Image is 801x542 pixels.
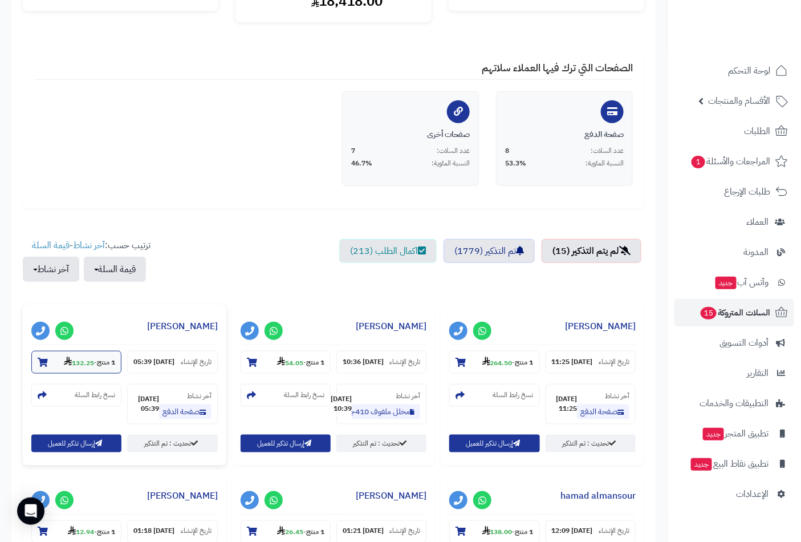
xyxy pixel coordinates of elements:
strong: [DATE] 05:39 [133,394,158,414]
span: جديد [703,428,724,440]
a: أدوات التسويق [674,329,794,357]
a: الطلبات [674,118,794,145]
strong: 12.94 [68,527,94,537]
strong: 1 منتج [97,527,115,537]
section: 1 منتج-132.25 [31,351,121,374]
section: نسخ رابط السلة [449,384,539,407]
small: آخر نشاط [605,391,629,401]
span: عدد السلات: [437,146,470,156]
strong: [DATE] 05:39 [133,357,174,367]
h4: الصفحات التي ترك فيها العملاء سلاتهم [34,62,633,80]
a: آخر نشاط [73,238,105,252]
a: [PERSON_NAME] [147,319,218,333]
a: المدونة [674,238,794,266]
a: المراجعات والأسئلة1 [674,148,794,175]
a: تحديث : تم التذكير [546,435,636,452]
span: تطبيق المتجر [702,426,769,442]
span: التطبيقات والخدمات [700,395,769,411]
a: [PERSON_NAME] [147,489,218,503]
strong: 1 منتج [97,358,115,368]
a: لوحة التحكم [674,57,794,84]
strong: 138.00 [482,527,513,537]
a: [PERSON_NAME] [356,319,426,333]
span: العملاء [747,214,769,230]
strong: [DATE] 01:18 [133,527,174,536]
a: الإعدادات [674,480,794,508]
a: قيمة السلة [32,238,70,252]
small: - [277,357,324,368]
a: تحديث : تم التذكير [336,435,426,452]
span: 53.3% [505,159,526,168]
small: آخر نشاط [396,391,420,401]
button: إرسال تذكير للعميل [241,435,331,452]
strong: 26.45 [277,527,303,537]
span: جديد [691,458,712,471]
button: آخر نشاط [23,257,79,282]
span: الطلبات [745,123,771,139]
a: تطبيق المتجرجديد [674,420,794,447]
span: أدوات التسويق [719,335,769,351]
a: وآتس آبجديد [674,269,794,296]
strong: [DATE] 10:39 [331,394,352,414]
span: المدونة [744,244,769,260]
a: العملاء [674,208,794,236]
div: صفحة الدفع [505,129,624,140]
a: التقارير [674,359,794,387]
small: تاريخ الإنشاء [599,527,629,536]
section: 1 منتج-54.05 [241,351,331,374]
small: تاريخ الإنشاء [389,527,420,536]
span: لوحة التحكم [729,63,771,79]
strong: [DATE] 11:25 [552,394,577,414]
small: - [277,526,324,537]
span: السلات المتروكة [700,305,771,321]
a: hamad almansour [560,489,636,503]
strong: 1 منتج [306,358,324,368]
small: - [482,357,534,368]
strong: [DATE] 12:09 [552,527,593,536]
small: - [64,357,115,368]
a: طلبات الإرجاع [674,178,794,205]
a: اكمال الطلب (213) [339,239,437,263]
small: تاريخ الإنشاء [181,357,212,367]
span: تطبيق نقاط البيع [690,456,769,472]
span: الإعدادات [737,486,769,502]
small: آخر نشاط [187,391,212,401]
strong: 1 منتج [306,527,324,537]
button: قيمة السلة [84,257,146,282]
a: صفحة الدفع [577,405,629,419]
ul: ترتيب حسب: - [23,239,151,282]
small: نسخ رابط السلة [284,390,324,400]
strong: 1 منتج [515,527,534,537]
small: تاريخ الإنشاء [389,357,420,367]
strong: 132.25 [64,358,94,368]
small: نسخ رابط السلة [493,390,534,400]
a: السلات المتروكة15 [674,299,794,326]
div: صفحات أخرى [351,129,470,140]
small: - [482,526,534,537]
section: نسخ رابط السلة [31,384,121,407]
small: تاريخ الإنشاء [599,357,629,367]
span: جديد [715,277,737,289]
div: Open Intercom Messenger [17,497,44,525]
a: لم يتم التذكير (15) [542,239,641,263]
strong: 54.05 [277,358,303,368]
section: 1 منتج-264.50 [449,351,539,374]
strong: [DATE] 10:36 [343,357,384,367]
a: [PERSON_NAME] [356,489,426,503]
small: نسخ رابط السلة [75,390,115,400]
img: logo-2.png [723,31,790,55]
span: النسبة المئوية: [585,159,624,168]
span: المراجعات والأسئلة [690,153,771,169]
span: طلبات الإرجاع [725,184,771,200]
span: الأقسام والمنتجات [708,93,771,109]
span: وآتس آب [714,274,769,290]
span: النسبة المئوية: [432,159,470,168]
button: إرسال تذكير للعميل [31,435,121,452]
small: تاريخ الإنشاء [181,527,212,536]
a: [PERSON_NAME] [565,319,636,333]
span: 46.7% [351,159,372,168]
span: 1 [692,156,705,168]
span: 15 [701,307,717,319]
strong: 264.50 [482,358,513,368]
strong: [DATE] 11:25 [552,357,593,367]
